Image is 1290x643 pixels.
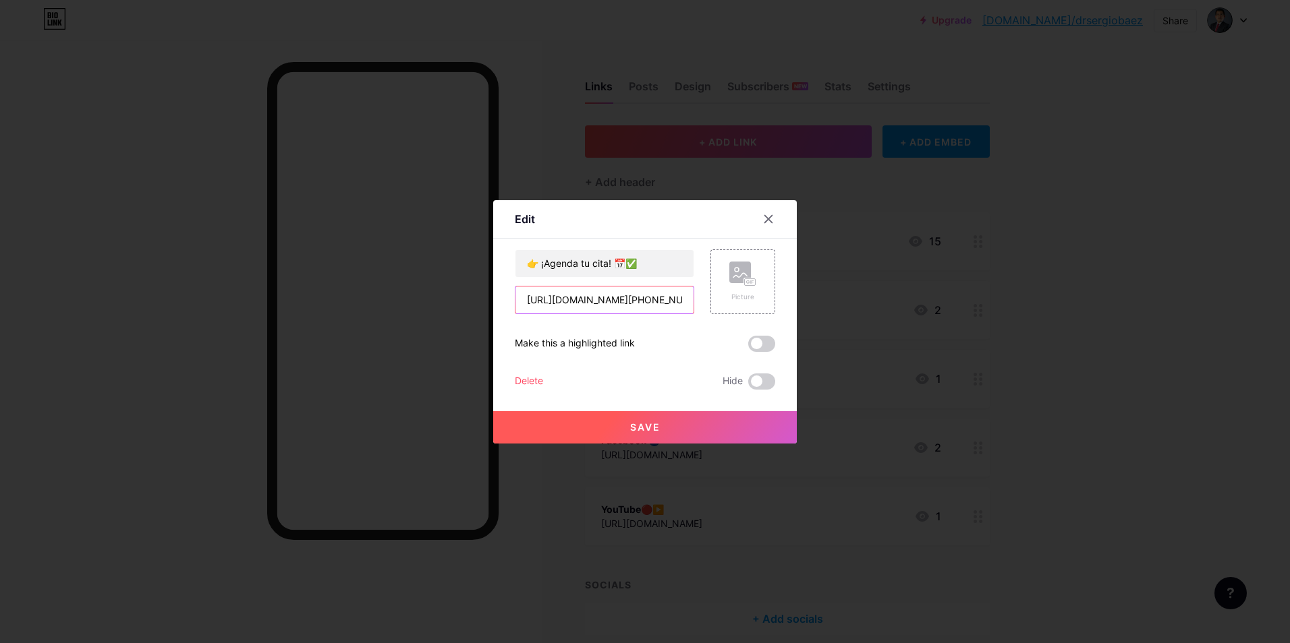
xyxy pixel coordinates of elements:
div: Delete [515,373,543,390]
input: Title [515,250,694,277]
div: Make this a highlighted link [515,336,635,352]
span: Hide [723,373,743,390]
span: Save [630,421,661,433]
div: Edit [515,211,535,227]
div: Picture [729,292,756,302]
input: URL [515,286,694,313]
button: Save [493,411,797,443]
